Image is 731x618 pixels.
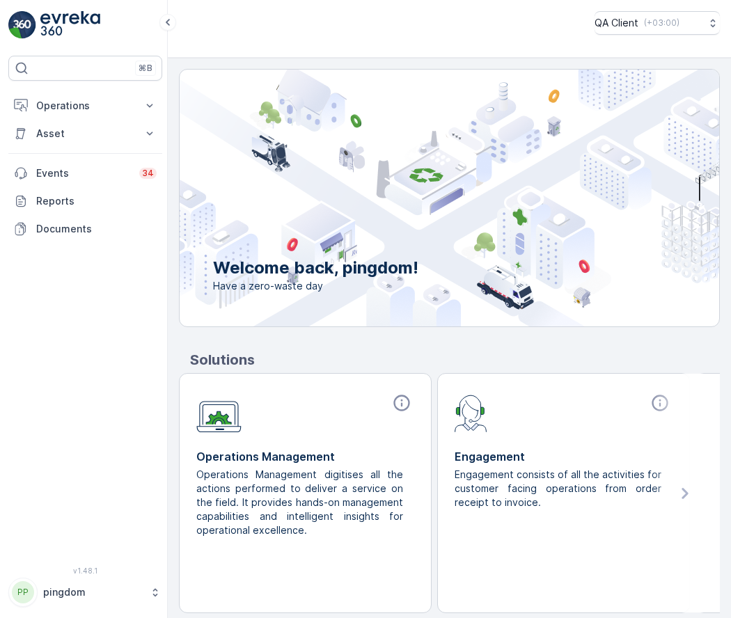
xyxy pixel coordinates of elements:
button: Operations [8,92,162,120]
p: ⌘B [139,63,152,74]
p: Operations Management digitises all the actions performed to deliver a service on the field. It p... [196,468,403,537]
img: city illustration [117,70,719,326]
img: module-icon [196,393,242,433]
a: Events34 [8,159,162,187]
p: Asset [36,127,134,141]
p: Reports [36,194,157,208]
p: Operations [36,99,134,113]
button: PPpingdom [8,578,162,607]
img: logo_light-DOdMpM7g.png [40,11,100,39]
p: Documents [36,222,157,236]
p: Events [36,166,131,180]
p: Solutions [190,349,720,370]
a: Reports [8,187,162,215]
button: Asset [8,120,162,148]
p: Engagement consists of all the activities for customer facing operations from order receipt to in... [455,468,661,509]
p: Operations Management [196,448,414,465]
button: QA Client(+03:00) [595,11,720,35]
div: PP [12,581,34,603]
p: ( +03:00 ) [644,17,679,29]
p: Engagement [455,448,673,465]
span: v 1.48.1 [8,566,162,575]
a: Documents [8,215,162,243]
span: Have a zero-waste day [213,279,418,293]
p: QA Client [595,16,638,30]
p: Welcome back, pingdom! [213,257,418,279]
img: module-icon [455,393,487,432]
img: logo [8,11,36,39]
p: pingdom [43,585,143,599]
p: 34 [142,168,154,179]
